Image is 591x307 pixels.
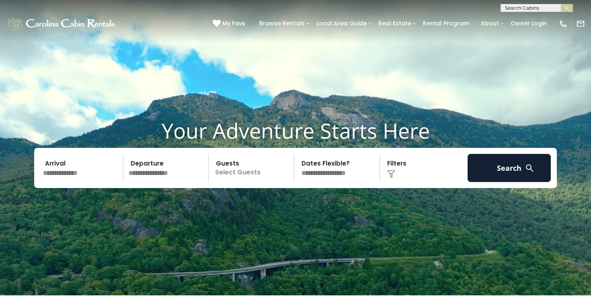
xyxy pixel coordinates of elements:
img: phone-regular-white.png [559,19,568,28]
button: Search [468,154,551,182]
img: filter--v1.png [387,170,395,178]
a: Owner Login [507,17,551,30]
p: Select Guests [211,154,294,182]
a: Local Area Guide [312,17,371,30]
a: My Favs [213,19,247,28]
a: About [477,17,503,30]
a: Real Estate [374,17,415,30]
h1: Your Adventure Starts Here [6,118,585,143]
span: My Favs [222,19,245,28]
img: mail-regular-white.png [576,19,585,28]
a: Browse Rentals [255,17,309,30]
img: search-regular-white.png [525,163,535,173]
a: Rental Program [419,17,473,30]
img: White-1-1-2.png [6,16,117,32]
